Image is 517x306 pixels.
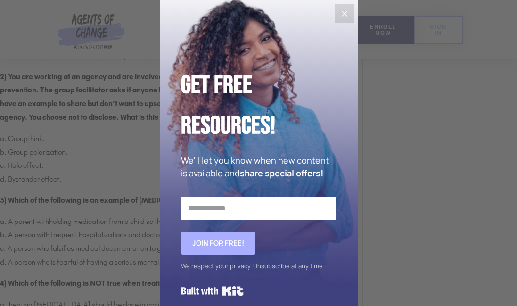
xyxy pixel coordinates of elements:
p: We'll let you know when new content is available and [181,154,336,180]
input: Email Address [181,197,336,220]
h2: Get Free Resources! [181,65,336,147]
button: Close [335,4,354,23]
button: Join for FREE! [181,232,255,255]
strong: share special offers! [240,167,323,179]
a: Built with Kit [181,282,244,299]
div: We respect your privacy. Unsubscribe at any time. [181,259,336,273]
